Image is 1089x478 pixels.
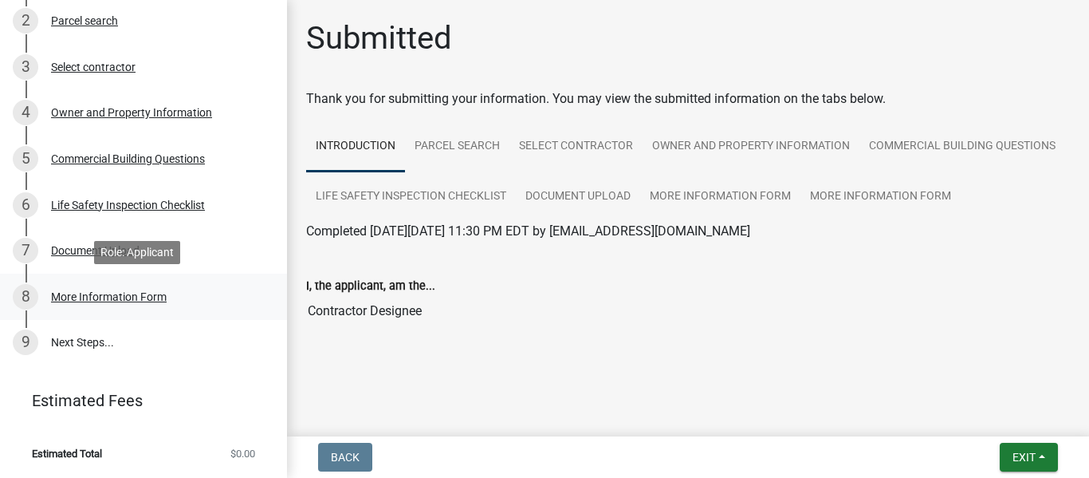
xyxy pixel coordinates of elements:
div: Owner and Property Information [51,107,212,118]
a: Life Safety Inspection Checklist [306,172,516,223]
div: 2 [13,8,38,34]
a: Document Upload [516,172,640,223]
div: Role: Applicant [94,241,180,264]
a: Commercial Building Questions [859,121,1065,172]
a: Select contractor [509,121,643,172]
div: Thank you for submitting your information. You may view the submitted information on the tabs below. [306,89,1070,109]
span: Back [331,451,360,464]
div: 8 [13,284,38,310]
span: Completed [DATE][DATE] 11:30 PM EDT by [EMAIL_ADDRESS][DOMAIN_NAME] [306,223,750,239]
div: Life Safety Inspection Checklist [51,199,205,211]
div: Commercial Building Questions [51,153,205,164]
a: Estimated Fees [13,385,261,417]
div: Document Upload [51,245,140,256]
div: Parcel search [51,15,118,26]
h1: Submitted [306,19,452,57]
a: Introduction [306,121,405,172]
a: More Information Form [640,172,800,223]
div: 5 [13,146,38,172]
div: 4 [13,100,38,125]
label: I, the applicant, am the... [306,281,435,292]
a: Owner and Property Information [643,121,859,172]
div: 7 [13,238,38,263]
span: Estimated Total [32,448,102,459]
div: Select contractor [51,61,136,73]
div: 3 [13,54,38,80]
span: Exit [1012,451,1036,464]
span: $0.00 [230,448,255,459]
a: Parcel search [405,121,509,172]
div: 9 [13,330,38,355]
div: More Information Form [51,291,167,302]
button: Exit [1000,443,1058,472]
button: Back [318,443,372,472]
a: More Information Form [800,172,961,223]
div: 6 [13,192,38,218]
